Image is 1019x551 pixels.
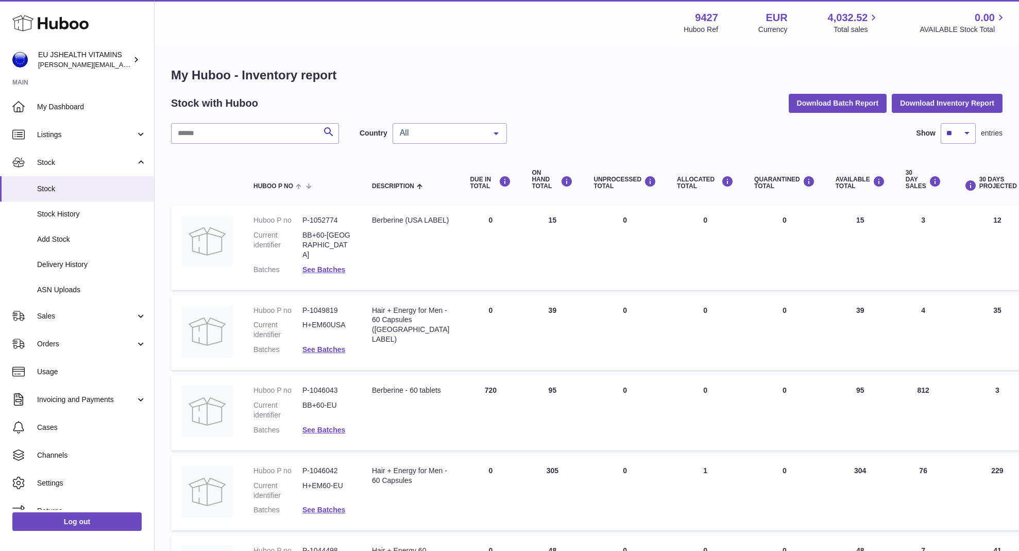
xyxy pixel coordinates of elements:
label: Country [360,128,387,138]
a: See Batches [302,345,345,354]
td: 15 [825,205,895,290]
span: Listings [37,130,135,140]
dd: P-1046042 [302,466,351,476]
span: 0 [783,306,787,314]
img: product image [181,306,233,357]
span: Usage [37,367,146,377]
td: 95 [521,375,583,450]
dt: Batches [253,505,302,515]
div: ALLOCATED Total [677,176,734,190]
dt: Huboo P no [253,215,302,225]
dt: Current identifier [253,400,302,420]
strong: 9427 [695,11,718,25]
span: Returns [37,506,146,516]
span: 0.00 [975,11,995,25]
span: My Dashboard [37,102,146,112]
span: 0 [783,466,787,475]
a: 0.00 AVAILABLE Stock Total [920,11,1007,35]
span: Huboo P no [253,183,293,190]
span: ASN Uploads [37,285,146,295]
td: 0 [667,295,744,371]
div: 30 DAY SALES [906,170,941,190]
td: 0 [667,205,744,290]
td: 39 [825,295,895,371]
dd: BB+60-[GEOGRAPHIC_DATA] [302,230,351,260]
span: Description [372,183,414,190]
div: Berberine - 60 tablets [372,386,449,395]
span: AVAILABLE Stock Total [920,25,1007,35]
div: UNPROCESSED Total [593,176,656,190]
span: Total sales [834,25,879,35]
span: Delivery History [37,260,146,270]
dd: P-1049819 [302,306,351,315]
div: EU JSHEALTH VITAMINS [38,50,131,70]
span: Cases [37,423,146,432]
span: 0 [783,216,787,224]
dt: Huboo P no [253,466,302,476]
a: See Batches [302,506,345,514]
dt: Current identifier [253,230,302,260]
dt: Huboo P no [253,386,302,395]
div: Berberine (USA LABEL) [372,215,449,225]
td: 95 [825,375,895,450]
td: 720 [460,375,521,450]
span: 30 DAYS PROJECTED [979,176,1017,190]
td: 0 [583,375,667,450]
td: 4 [895,295,952,371]
td: 15 [521,205,583,290]
div: Huboo Ref [684,25,718,35]
img: product image [181,386,233,437]
td: 0 [667,375,744,450]
span: Invoicing and Payments [37,395,135,405]
dd: H+EM60USA [302,320,351,340]
dd: P-1046043 [302,386,351,395]
button: Download Batch Report [789,94,887,112]
td: 0 [583,295,667,371]
dt: Batches [253,265,302,275]
td: 812 [895,375,952,450]
td: 0 [460,295,521,371]
div: QUARANTINED Total [754,176,815,190]
td: 0 [460,205,521,290]
a: Log out [12,512,142,531]
span: Orders [37,339,135,349]
span: Settings [37,478,146,488]
div: Hair + Energy for Men - 60 Capsules ([GEOGRAPHIC_DATA] LABEL) [372,306,449,345]
span: 0 [783,386,787,394]
div: AVAILABLE Total [836,176,885,190]
strong: EUR [766,11,787,25]
span: entries [981,128,1003,138]
div: ON HAND Total [532,170,573,190]
h1: My Huboo - Inventory report [171,67,1003,84]
div: Hair + Energy for Men - 60 Capsules [372,466,449,486]
img: laura@jessicasepel.com [12,52,28,68]
td: 0 [583,456,667,531]
dd: P-1052774 [302,215,351,225]
dd: H+EM60-EU [302,481,351,500]
h2: Stock with Huboo [171,96,258,110]
dt: Batches [253,345,302,355]
span: 4,032.52 [828,11,868,25]
td: 1 [667,456,744,531]
span: Stock [37,158,135,168]
button: Download Inventory Report [892,94,1003,112]
td: 304 [825,456,895,531]
a: See Batches [302,265,345,274]
dt: Batches [253,425,302,435]
span: All [397,128,486,138]
img: product image [181,466,233,517]
dd: BB+60-EU [302,400,351,420]
td: 3 [895,205,952,290]
div: DUE IN TOTAL [470,176,511,190]
div: Currency [758,25,788,35]
img: product image [181,215,233,267]
a: See Batches [302,426,345,434]
dt: Current identifier [253,320,302,340]
span: Add Stock [37,235,146,244]
span: Stock [37,184,146,194]
label: Show [916,128,936,138]
td: 39 [521,295,583,371]
span: Channels [37,450,146,460]
span: Stock History [37,209,146,219]
td: 0 [460,456,521,531]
